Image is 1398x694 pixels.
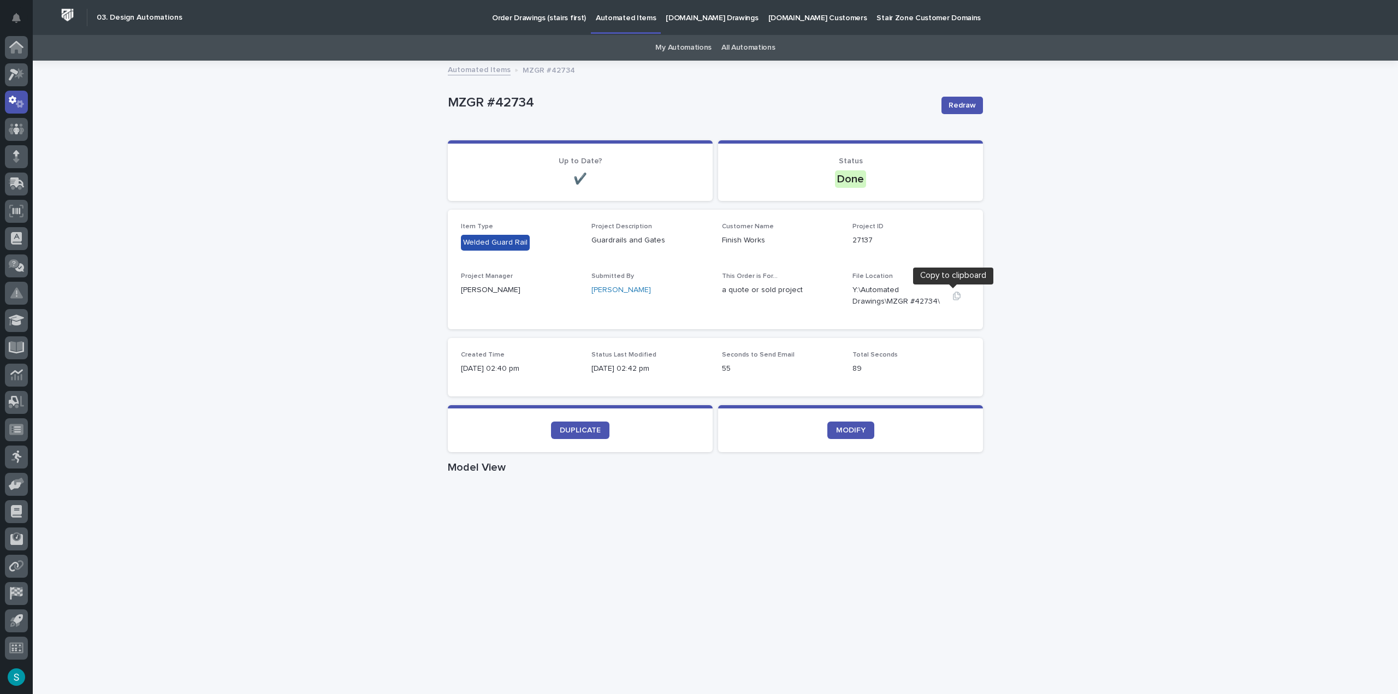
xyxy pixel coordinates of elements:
h2: 03. Design Automations [97,13,182,22]
p: MZGR #42734 [523,63,575,75]
a: DUPLICATE [551,422,609,439]
a: MODIFY [827,422,874,439]
span: Project ID [852,223,884,230]
a: Automated Items [448,63,511,75]
span: Submitted By [591,273,634,280]
p: 89 [852,363,970,375]
div: Done [835,170,866,188]
p: Guardrails and Gates [591,235,709,246]
span: Project Description [591,223,652,230]
span: MODIFY [836,426,866,434]
p: 55 [722,363,839,375]
span: Item Type [461,223,493,230]
img: Workspace Logo [57,5,78,25]
p: [DATE] 02:40 pm [461,363,578,375]
p: ✔️ [461,173,700,186]
p: MZGR #42734 [448,95,933,111]
span: Project Manager [461,273,513,280]
span: Total Seconds [852,352,898,358]
p: 27137 [852,235,970,246]
a: [PERSON_NAME] [591,284,651,296]
span: Created Time [461,352,505,358]
span: Status [839,157,863,165]
button: Redraw [941,97,983,114]
span: DUPLICATE [560,426,601,434]
h1: Model View [448,461,983,474]
button: users-avatar [5,666,28,689]
p: [PERSON_NAME] [461,284,578,296]
p: [DATE] 02:42 pm [591,363,709,375]
div: Notifications [14,13,28,31]
span: Redraw [949,100,976,111]
span: Up to Date? [559,157,602,165]
span: Customer Name [722,223,774,230]
p: Finish Works [722,235,839,246]
div: Welded Guard Rail [461,235,530,251]
a: My Automations [655,35,712,61]
span: Seconds to Send Email [722,352,795,358]
button: Notifications [5,7,28,29]
span: Status Last Modified [591,352,656,358]
span: This Order is For... [722,273,778,280]
span: File Location [852,273,893,280]
: Y:\Automated Drawings\MZGR #42734\ [852,284,944,307]
a: All Automations [721,35,775,61]
p: a quote or sold project [722,284,839,296]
